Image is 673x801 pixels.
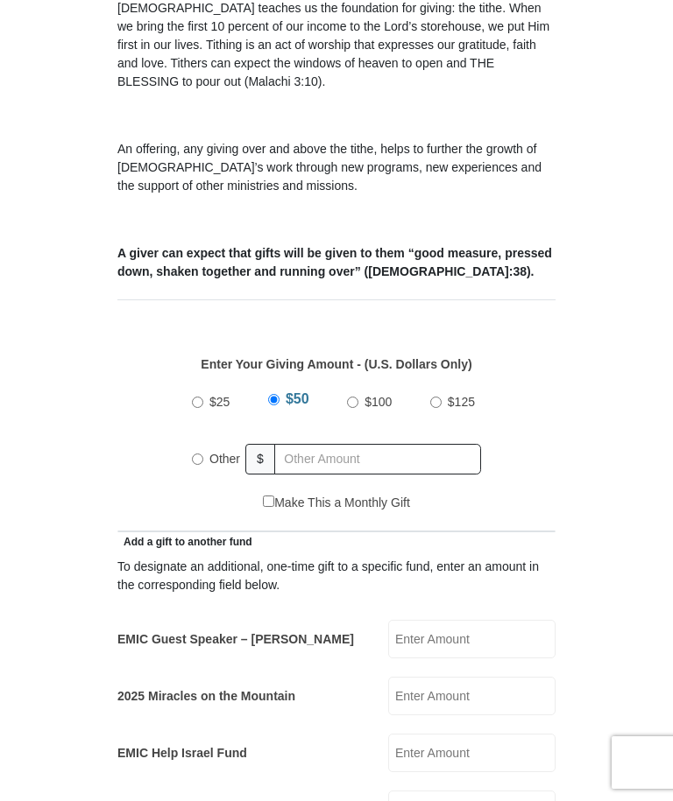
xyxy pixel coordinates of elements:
span: $25 [209,395,230,409]
p: An offering, any giving over and above the tithe, helps to further the growth of [DEMOGRAPHIC_DAT... [117,140,556,195]
label: EMIC Help Israel Fund [117,744,247,762]
span: $50 [286,391,309,406]
input: Enter Amount [388,734,556,772]
input: Enter Amount [388,677,556,715]
div: To designate an additional, one-time gift to a specific fund, enter an amount in the correspondin... [117,558,556,594]
input: Make This a Monthly Gift [263,495,274,507]
span: $100 [365,395,392,409]
span: Other [209,452,240,466]
strong: Enter Your Giving Amount - (U.S. Dollars Only) [201,357,471,371]
b: A giver can expect that gifts will be given to them “good measure, pressed down, shaken together ... [117,246,552,278]
span: $ [245,444,275,474]
label: EMIC Guest Speaker – [PERSON_NAME] [117,630,354,649]
label: 2025 Miracles on the Mountain [117,687,295,706]
input: Other Amount [274,444,481,474]
input: Enter Amount [388,620,556,658]
label: Make This a Monthly Gift [263,494,410,512]
span: $125 [448,395,475,409]
span: Add a gift to another fund [117,536,252,548]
